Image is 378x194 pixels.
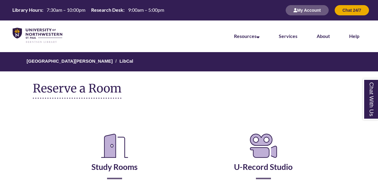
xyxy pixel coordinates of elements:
[10,7,44,13] th: Library Hours:
[317,33,330,39] a: About
[27,58,113,64] a: [GEOGRAPHIC_DATA][PERSON_NAME]
[10,7,166,14] a: Hours Today
[234,147,293,172] a: U-Record Studio
[91,147,138,172] a: Study Rooms
[10,7,166,13] table: Hours Today
[13,28,62,43] img: UNWSP Library Logo
[128,7,164,13] span: 9:00am – 5:00pm
[335,5,369,15] button: Chat 24/7
[89,7,125,13] th: Research Desk:
[33,52,345,71] nav: Breadcrumb
[335,8,369,13] a: Chat 24/7
[234,33,260,39] a: Resources
[286,8,329,13] a: My Account
[119,58,133,64] a: LibCal
[286,5,329,15] button: My Account
[349,33,359,39] a: Help
[33,82,121,99] h1: Reserve a Room
[279,33,297,39] a: Services
[47,7,85,13] span: 7:30am – 10:00pm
